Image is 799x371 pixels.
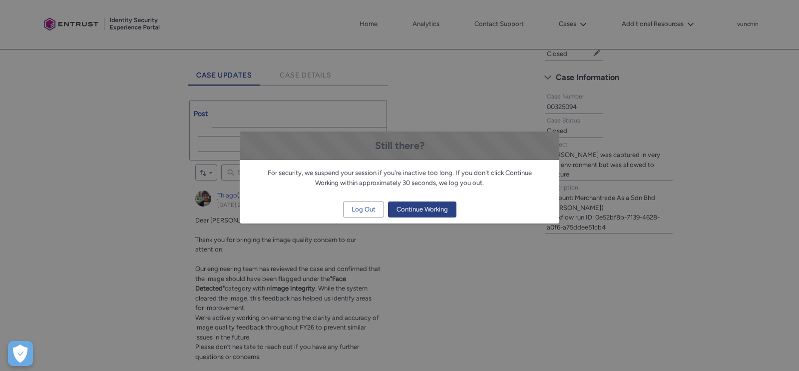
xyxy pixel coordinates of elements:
[375,139,424,151] span: Still there?
[8,341,33,366] div: Cookie Preferences
[343,201,384,217] button: Log Out
[8,341,33,366] button: Open Preferences
[753,325,799,371] iframe: Qualified Messenger
[397,202,448,217] span: Continue Working
[268,169,532,186] span: For security, we suspend your session if you're inactive too long. If you don't click Continue Wo...
[388,201,456,217] button: Continue Working
[352,202,376,217] span: Log Out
